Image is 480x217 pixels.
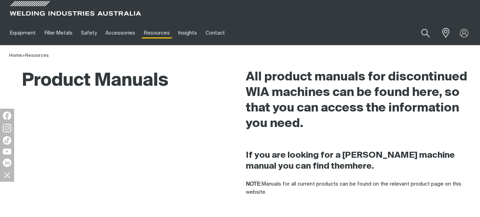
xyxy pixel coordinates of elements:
[414,25,438,41] button: Search products
[353,162,374,170] a: here.
[77,21,101,45] a: Safety
[9,70,168,92] h1: Product Manuals
[246,181,261,187] strong: NOTE:
[3,111,11,120] img: Facebook
[246,180,471,196] p: Manuals for all current products can be found on the relevant product page on this website.
[3,124,11,132] img: Instagram
[40,21,76,45] a: Filler Metals
[405,25,438,41] input: Product name or item number...
[3,149,11,155] img: YouTube
[101,21,139,45] a: Accessories
[1,169,13,181] img: hide socials
[3,136,11,145] img: TikTok
[22,53,25,58] span: >
[6,21,40,45] a: Equipment
[25,53,49,58] a: Resources
[246,70,471,132] h2: All product manuals for discontinued WIA machines can be found here, so that you can access the i...
[3,158,11,167] img: LinkedIn
[6,21,357,45] nav: Main
[174,21,201,45] a: Insights
[140,21,174,45] a: Resources
[9,53,22,58] a: Home
[246,151,455,170] strong: If you are looking for a [PERSON_NAME] machine manual you can find them
[201,21,229,45] a: Contact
